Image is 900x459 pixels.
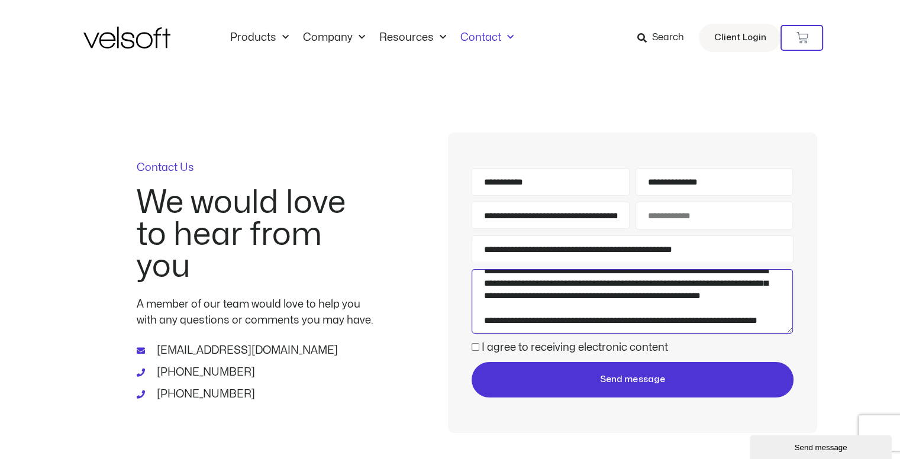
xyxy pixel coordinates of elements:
span: [PHONE_NUMBER] [154,386,255,402]
label: I agree to receiving electronic content [482,342,668,353]
a: Client Login [699,24,780,52]
a: ContactMenu Toggle [453,31,521,44]
nav: Menu [223,31,521,44]
span: [EMAIL_ADDRESS][DOMAIN_NAME] [154,342,338,358]
p: A member of our team would love to help you with any questions or comments you may have. [137,296,373,328]
img: Velsoft Training Materials [83,27,170,49]
h2: We would love to hear from you [137,187,373,283]
a: ResourcesMenu Toggle [372,31,453,44]
a: CompanyMenu Toggle [296,31,372,44]
span: Client Login [714,30,766,46]
span: Send message [600,373,664,387]
a: ProductsMenu Toggle [223,31,296,44]
p: Contact Us [137,163,373,173]
iframe: chat widget [750,433,894,459]
span: Search [651,30,683,46]
a: [EMAIL_ADDRESS][DOMAIN_NAME] [137,342,373,358]
span: [PHONE_NUMBER] [154,364,255,380]
button: Send message [472,362,793,397]
a: Search [637,28,692,48]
